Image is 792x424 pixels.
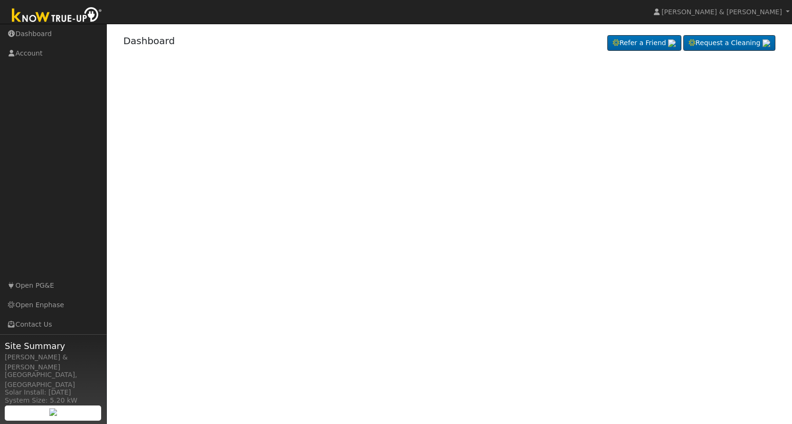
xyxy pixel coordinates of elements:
[661,8,782,16] span: [PERSON_NAME] & [PERSON_NAME]
[123,35,175,47] a: Dashboard
[5,339,102,352] span: Site Summary
[668,39,676,47] img: retrieve
[763,39,770,47] img: retrieve
[7,5,107,27] img: Know True-Up
[5,396,102,405] div: System Size: 5.20 kW
[5,370,102,390] div: [GEOGRAPHIC_DATA], [GEOGRAPHIC_DATA]
[683,35,775,51] a: Request a Cleaning
[607,35,681,51] a: Refer a Friend
[49,408,57,416] img: retrieve
[5,387,102,397] div: Solar Install: [DATE]
[5,352,102,372] div: [PERSON_NAME] & [PERSON_NAME]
